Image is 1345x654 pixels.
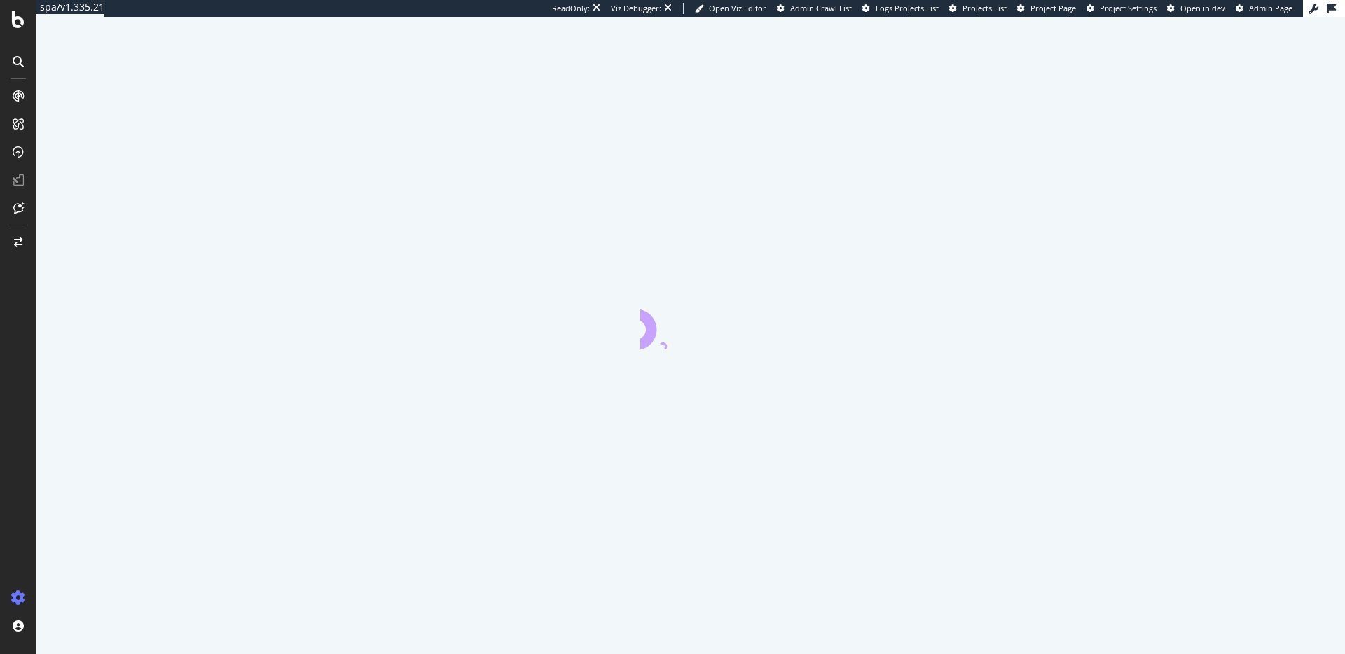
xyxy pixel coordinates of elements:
span: Logs Projects List [876,3,939,13]
a: Logs Projects List [862,3,939,14]
span: Open Viz Editor [709,3,766,13]
div: Viz Debugger: [611,3,661,14]
a: Projects List [949,3,1007,14]
span: Project Page [1030,3,1076,13]
span: Admin Page [1249,3,1292,13]
a: Project Settings [1087,3,1157,14]
span: Projects List [963,3,1007,13]
a: Admin Page [1236,3,1292,14]
a: Project Page [1017,3,1076,14]
a: Open Viz Editor [695,3,766,14]
span: Admin Crawl List [790,3,852,13]
span: Open in dev [1180,3,1225,13]
span: Project Settings [1100,3,1157,13]
a: Admin Crawl List [777,3,852,14]
div: ReadOnly: [552,3,590,14]
div: animation [640,299,741,349]
a: Open in dev [1167,3,1225,14]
